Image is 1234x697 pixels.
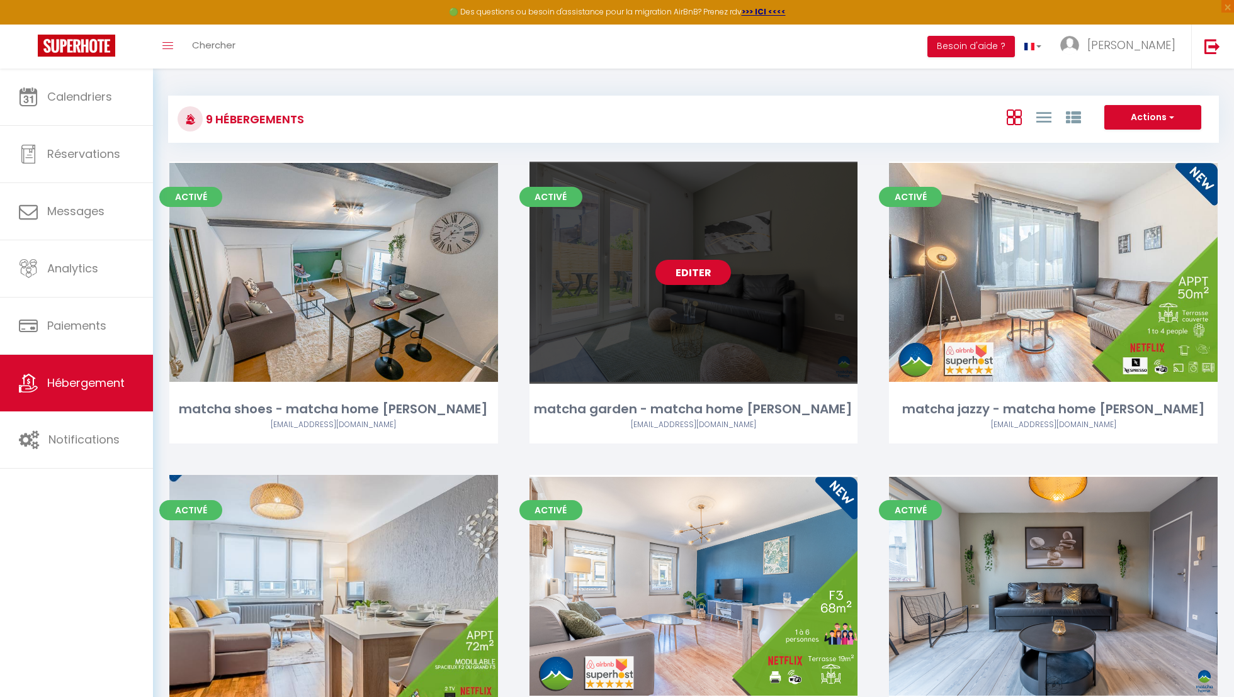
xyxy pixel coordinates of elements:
h3: 9 Hébergements [203,105,304,133]
a: Chercher [183,25,245,69]
span: [PERSON_NAME] [1087,37,1175,53]
img: Super Booking [38,35,115,57]
span: Activé [519,500,582,520]
div: matcha shoes - matcha home [PERSON_NAME] [169,399,498,419]
a: Vue en Box [1007,106,1022,127]
div: Airbnb [889,419,1218,431]
div: matcha jazzy - matcha home [PERSON_NAME] [889,399,1218,419]
span: Réservations [47,146,120,162]
div: matcha garden - matcha home [PERSON_NAME] [529,399,858,419]
button: Besoin d'aide ? [927,36,1015,57]
span: Activé [879,187,942,207]
a: >>> ICI <<<< [742,6,786,17]
a: Editer [655,260,731,285]
span: Hébergement [47,375,125,391]
span: Activé [519,187,582,207]
span: Calendriers [47,89,112,104]
button: Actions [1104,105,1201,130]
a: ... [PERSON_NAME] [1051,25,1191,69]
img: logout [1204,38,1220,54]
span: Paiements [47,318,106,333]
span: Activé [879,500,942,520]
span: Messages [47,203,105,219]
div: Airbnb [529,419,858,431]
span: Notifications [48,432,120,447]
span: Chercher [192,38,235,52]
span: Analytics [47,260,98,276]
div: Airbnb [169,419,498,431]
img: ... [1060,36,1079,55]
a: Vue par Groupe [1066,106,1081,127]
span: Activé [159,500,222,520]
span: Activé [159,187,222,207]
a: Vue en Liste [1036,106,1051,127]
